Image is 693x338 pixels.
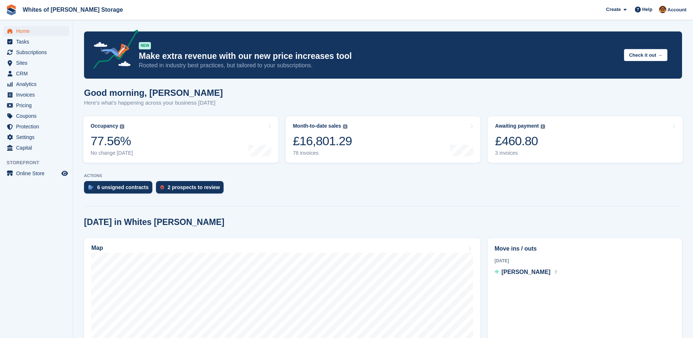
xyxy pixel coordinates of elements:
[20,4,126,16] a: Whites of [PERSON_NAME] Storage
[4,121,69,132] a: menu
[87,30,138,71] img: price-adjustments-announcement-icon-8257ccfd72463d97f412b2fc003d46551f7dbcb40ab6d574587a9cd5c0d94...
[495,244,675,253] h2: Move ins / outs
[286,116,481,163] a: Month-to-date sales £16,801.29 78 invoices
[97,184,149,190] div: 6 unsigned contracts
[91,150,133,156] div: No change [DATE]
[91,134,133,149] div: 77.56%
[495,258,675,264] div: [DATE]
[4,90,69,100] a: menu
[495,268,557,277] a: [PERSON_NAME] 7
[4,47,69,57] a: menu
[168,184,220,190] div: 2 prospects to review
[60,169,69,178] a: Preview store
[84,181,156,197] a: 6 unsigned contracts
[502,269,551,275] span: [PERSON_NAME]
[84,217,224,227] h2: [DATE] in Whites [PERSON_NAME]
[495,150,545,156] div: 3 invoices
[293,134,352,149] div: £16,801.29
[16,26,60,36] span: Home
[624,49,667,61] button: Check it out →
[293,150,352,156] div: 78 invoices
[84,173,682,178] p: ACTIONS
[606,6,621,13] span: Create
[88,185,94,189] img: contract_signature_icon-13c848040528278c33f63329250d36e43548de30e8caae1d1a13099fd9432cc5.svg
[16,90,60,100] span: Invoices
[659,6,666,13] img: Eddie White
[139,42,151,49] div: NEW
[4,100,69,110] a: menu
[4,168,69,179] a: menu
[83,116,278,163] a: Occupancy 77.56% No change [DATE]
[16,100,60,110] span: Pricing
[488,116,683,163] a: Awaiting payment £460.80 3 invoices
[4,143,69,153] a: menu
[16,111,60,121] span: Coupons
[555,270,557,275] span: 7
[4,79,69,89] a: menu
[84,99,223,107] p: Here's what's happening across your business [DATE]
[16,47,60,57] span: Subscriptions
[541,124,545,129] img: icon-info-grey-7440780725fd019a000dd9b08b2336e03edf1995a4989e88bcd33f0948082b44.svg
[343,124,347,129] img: icon-info-grey-7440780725fd019a000dd9b08b2336e03edf1995a4989e88bcd33f0948082b44.svg
[495,123,539,129] div: Awaiting payment
[4,58,69,68] a: menu
[16,37,60,47] span: Tasks
[495,134,545,149] div: £460.80
[16,79,60,89] span: Analytics
[4,26,69,36] a: menu
[160,185,164,189] img: prospect-51fa495bee0391a8d652442698ab0144808aea92771e9ea1ae160a38d050c398.svg
[642,6,652,13] span: Help
[293,123,341,129] div: Month-to-date sales
[667,6,686,14] span: Account
[156,181,227,197] a: 2 prospects to review
[4,111,69,121] a: menu
[139,51,618,61] p: Make extra revenue with our new price increases tool
[91,245,103,251] h2: Map
[91,123,118,129] div: Occupancy
[4,68,69,79] a: menu
[16,121,60,132] span: Protection
[6,4,17,15] img: stora-icon-8386f47178a22dfd0bd8f6a31ec36ba5ce8667c1dd55bd0f319d3a0aa187defe.svg
[139,61,618,70] p: Rooted in industry best practices, but tailored to your subscriptions.
[84,88,223,98] h1: Good morning, [PERSON_NAME]
[16,132,60,142] span: Settings
[16,143,60,153] span: Capital
[4,132,69,142] a: menu
[16,168,60,179] span: Online Store
[16,68,60,79] span: CRM
[120,124,124,129] img: icon-info-grey-7440780725fd019a000dd9b08b2336e03edf1995a4989e88bcd33f0948082b44.svg
[7,159,73,166] span: Storefront
[16,58,60,68] span: Sites
[4,37,69,47] a: menu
